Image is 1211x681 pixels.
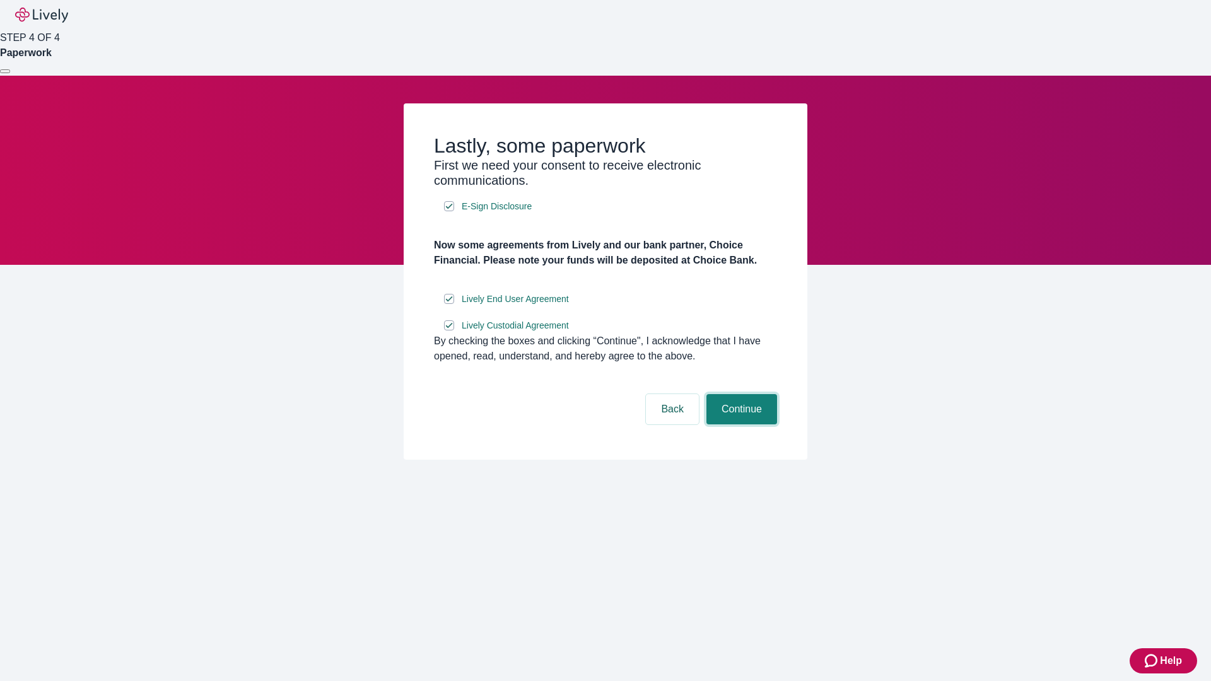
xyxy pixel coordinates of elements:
button: Zendesk support iconHelp [1130,648,1197,673]
span: Lively Custodial Agreement [462,319,569,332]
span: Help [1160,653,1182,668]
a: e-sign disclosure document [459,291,571,307]
a: e-sign disclosure document [459,318,571,334]
button: Continue [706,394,777,424]
svg: Zendesk support icon [1145,653,1160,668]
h2: Lastly, some paperwork [434,134,777,158]
h4: Now some agreements from Lively and our bank partner, Choice Financial. Please note your funds wi... [434,238,777,268]
div: By checking the boxes and clicking “Continue", I acknowledge that I have opened, read, understand... [434,334,777,364]
img: Lively [15,8,68,23]
span: Lively End User Agreement [462,293,569,306]
a: e-sign disclosure document [459,199,534,214]
h3: First we need your consent to receive electronic communications. [434,158,777,188]
span: E-Sign Disclosure [462,200,532,213]
button: Back [646,394,699,424]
